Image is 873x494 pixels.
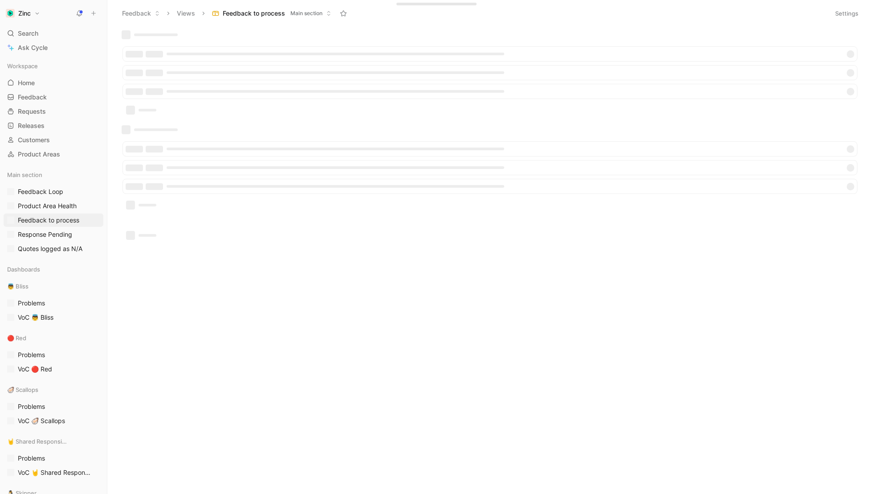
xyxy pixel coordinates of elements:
[4,383,103,396] div: 🦪 Scallops
[4,331,103,345] div: 🔴 Red
[4,435,103,448] div: 🤘 Shared Responsibility
[4,466,103,479] a: VoC 🤘 Shared Responsibility
[4,7,42,20] button: ZincZinc
[4,185,103,198] a: Feedback Loop
[18,150,60,159] span: Product Areas
[4,280,103,324] div: 👼 BlissProblemsVoC 👼 Bliss
[18,78,35,87] span: Home
[18,313,53,322] span: VoC 👼 Bliss
[4,311,103,324] a: VoC 👼 Bliss
[4,27,103,40] div: Search
[4,435,103,479] div: 🤘 Shared ResponsibilityProblemsVoC 🤘 Shared Responsibility
[4,348,103,362] a: Problems
[4,148,103,161] a: Product Areas
[4,199,103,213] a: Product Area Health
[7,282,29,291] span: 👼 Bliss
[4,214,103,227] a: Feedback to process
[18,299,45,308] span: Problems
[18,136,50,144] span: Customers
[4,168,103,255] div: Main sectionFeedback LoopProduct Area HealthFeedback to processResponse PendingQuotes logged as N/A
[4,168,103,181] div: Main section
[18,454,45,463] span: Problems
[18,416,65,425] span: VoC 🦪 Scallops
[7,170,42,179] span: Main section
[4,242,103,255] a: Quotes logged as N/A
[4,414,103,428] a: VoC 🦪 Scallops
[4,41,103,54] a: Ask Cycle
[18,365,52,374] span: VoC 🔴 Red
[4,119,103,132] a: Releases
[4,331,103,376] div: 🔴 RedProblemsVoC 🔴 Red
[4,228,103,241] a: Response Pending
[18,402,45,411] span: Problems
[7,385,38,394] span: 🦪 Scallops
[4,383,103,428] div: 🦪 ScallopsProblemsVoC 🦪 Scallops
[18,187,63,196] span: Feedback Loop
[18,121,45,130] span: Releases
[173,7,199,20] button: Views
[18,202,77,210] span: Product Area Health
[18,468,92,477] span: VoC 🤘 Shared Responsibility
[831,7,862,20] button: Settings
[7,437,68,446] span: 🤘 Shared Responsibility
[18,9,31,17] h1: Zinc
[18,42,48,53] span: Ask Cycle
[4,76,103,90] a: Home
[290,9,322,18] span: Main section
[223,9,285,18] span: Feedback to process
[4,263,103,276] div: Dashboards
[4,133,103,147] a: Customers
[118,7,164,20] button: Feedback
[18,244,82,253] span: Quotes logged as N/A
[18,28,38,39] span: Search
[208,7,335,20] button: Feedback to processMain section
[4,263,103,279] div: Dashboards
[7,333,26,342] span: 🔴 Red
[18,93,47,102] span: Feedback
[4,400,103,413] a: Problems
[4,105,103,118] a: Requests
[4,296,103,310] a: Problems
[4,59,103,73] div: Workspace
[7,265,40,274] span: Dashboards
[4,452,103,465] a: Problems
[18,350,45,359] span: Problems
[18,107,46,116] span: Requests
[7,62,38,70] span: Workspace
[4,280,103,293] div: 👼 Bliss
[18,230,72,239] span: Response Pending
[4,91,103,104] a: Feedback
[18,216,79,225] span: Feedback to process
[4,362,103,376] a: VoC 🔴 Red
[6,9,15,18] img: Zinc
